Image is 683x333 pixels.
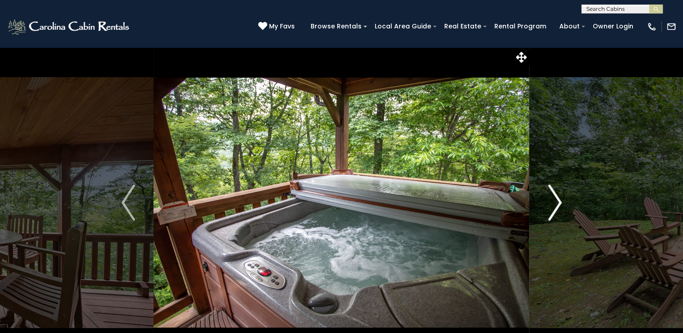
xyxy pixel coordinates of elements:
[666,22,676,32] img: mail-regular-white.png
[588,19,638,33] a: Owner Login
[647,22,657,32] img: phone-regular-white.png
[370,19,436,33] a: Local Area Guide
[7,18,132,36] img: White-1-2.png
[548,185,562,221] img: arrow
[306,19,366,33] a: Browse Rentals
[440,19,486,33] a: Real Estate
[121,185,135,221] img: arrow
[490,19,551,33] a: Rental Program
[555,19,584,33] a: About
[269,22,295,31] span: My Favs
[258,22,297,32] a: My Favs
